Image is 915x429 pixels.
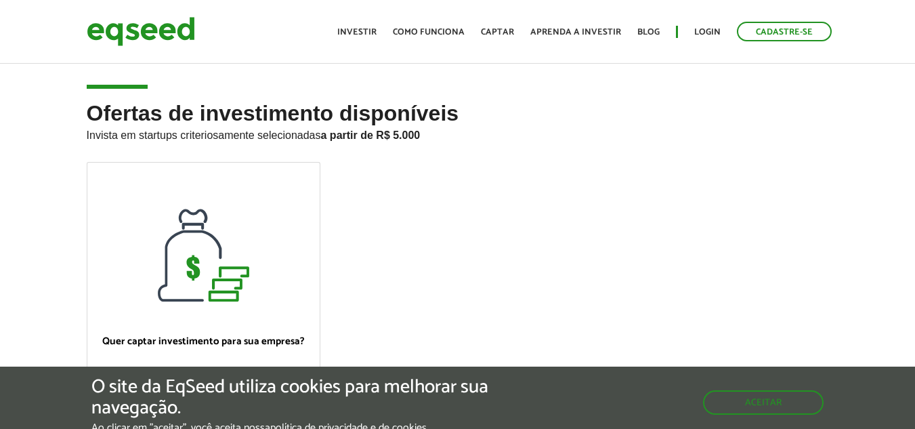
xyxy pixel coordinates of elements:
button: Aceitar [703,390,824,415]
p: Invista em startups criteriosamente selecionadas [87,125,829,142]
strong: a partir de R$ 5.000 [321,129,421,141]
a: Cadastre-se [737,22,832,41]
a: Como funciona [393,28,465,37]
a: Captar [481,28,514,37]
p: Quer captar investimento para sua empresa? [101,335,306,348]
h2: Ofertas de investimento disponíveis [87,102,829,162]
a: Investir [337,28,377,37]
img: EqSeed [87,14,195,49]
h5: O site da EqSeed utiliza cookies para melhorar sua navegação. [91,377,530,419]
a: Blog [637,28,660,37]
a: Quer captar investimento para sua empresa? Quero captar [87,162,320,414]
a: Login [694,28,721,37]
a: Aprenda a investir [530,28,621,37]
